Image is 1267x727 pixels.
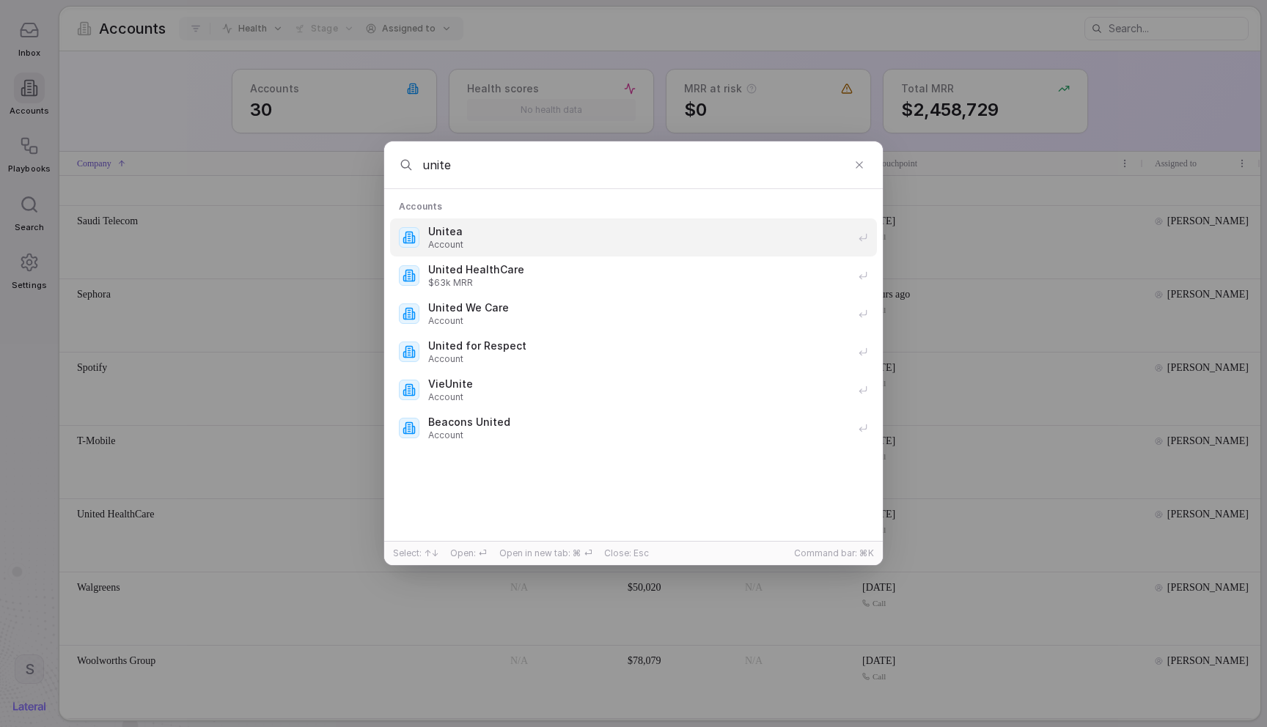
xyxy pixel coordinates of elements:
span: Account [428,353,849,365]
span: United HealthCare [428,262,849,277]
span: $63k MRR [428,277,849,289]
span: Account [428,391,849,403]
span: Beacons United [428,415,849,429]
span: United for Respect [428,339,849,353]
span: Open: ⏎ [450,547,487,559]
span: VieUnite [428,377,849,391]
span: Unitea [428,224,849,239]
input: Type a command or search... [422,151,845,179]
span: Account [428,429,849,441]
button: Clear [853,159,865,171]
span: Select: ↑↓ [393,547,438,559]
span: Command bar: ⌘K [794,547,874,559]
span: Accounts [399,201,443,213]
span: Account [428,315,849,327]
span: Open in new tab: ⌘ ⏎ [499,547,593,559]
span: Close: Esc [604,547,649,559]
span: Account [428,239,849,251]
span: United We Care [428,300,849,315]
